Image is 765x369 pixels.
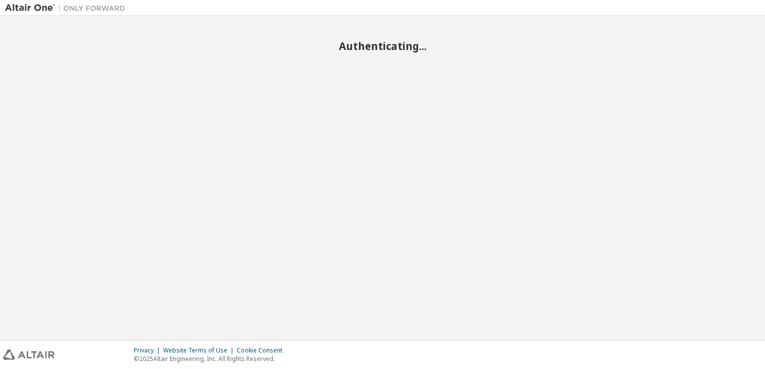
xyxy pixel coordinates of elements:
[237,346,288,354] div: Cookie Consent
[3,349,55,360] img: altair_logo.svg
[163,346,237,354] div: Website Terms of Use
[5,3,130,13] img: Altair One
[134,346,163,354] div: Privacy
[134,354,288,363] p: © 2025 Altair Engineering, Inc. All Rights Reserved.
[5,39,760,52] h2: Authenticating...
